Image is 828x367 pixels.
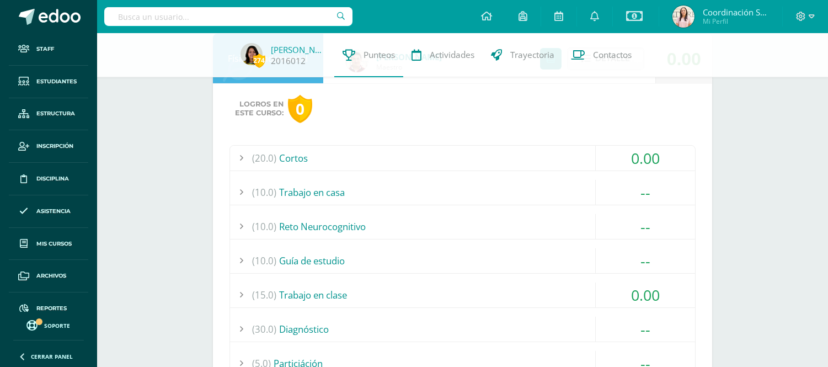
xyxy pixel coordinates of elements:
a: Asistencia [9,195,88,228]
div: Diagnóstico [230,317,695,342]
a: Punteos [334,33,403,77]
span: 274 [253,54,265,67]
div: -- [596,180,695,205]
span: (10.0) [252,180,276,205]
span: Contactos [593,49,632,61]
span: Disciplina [36,174,69,183]
a: Staff [9,33,88,66]
a: Mis cursos [9,228,88,260]
span: Estudiantes [36,77,77,86]
div: Reto Neurocognitivo [230,214,695,239]
div: Guía de estudio [230,248,695,273]
span: (20.0) [252,146,276,171]
a: 2016012 [271,55,306,67]
a: Reportes [9,292,88,325]
span: (15.0) [252,283,276,307]
span: Coordinación Secundaria [703,7,769,18]
span: Archivos [36,272,66,280]
div: -- [596,214,695,239]
span: (10.0) [252,214,276,239]
a: Actividades [403,33,483,77]
div: -- [596,317,695,342]
div: 0.00 [596,283,695,307]
a: [PERSON_NAME] [271,44,326,55]
a: Soporte [13,317,84,332]
a: Estructura [9,98,88,131]
a: Archivos [9,260,88,292]
a: Inscripción [9,130,88,163]
img: d2942744f9c745a4cff7aa76c081e4cf.png [672,6,695,28]
span: Staff [36,45,54,54]
span: Inscripción [36,142,73,151]
span: Asistencia [36,207,71,216]
span: Reportes [36,304,67,313]
span: Trayectoria [510,49,554,61]
div: 0.00 [596,146,695,171]
a: Disciplina [9,163,88,195]
a: Trayectoria [483,33,563,77]
span: Actividades [430,49,474,61]
span: Soporte [45,322,71,329]
div: -- [596,248,695,273]
div: Trabajo en casa [230,180,695,205]
input: Busca un usuario... [104,7,352,26]
span: Mi Perfil [703,17,769,26]
div: 0 [288,95,312,123]
span: Estructura [36,109,75,118]
a: Contactos [563,33,640,77]
span: (30.0) [252,317,276,342]
div: Cortos [230,146,695,171]
span: Cerrar panel [31,353,73,360]
a: Estudiantes [9,66,88,98]
span: Punteos [364,49,395,61]
img: 182161ddecf195042ce710af94021bc1.png [241,43,263,65]
span: Logros en este curso: [235,100,284,118]
span: Mis cursos [36,240,72,248]
span: (10.0) [252,248,276,273]
div: Trabajo en clase [230,283,695,307]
